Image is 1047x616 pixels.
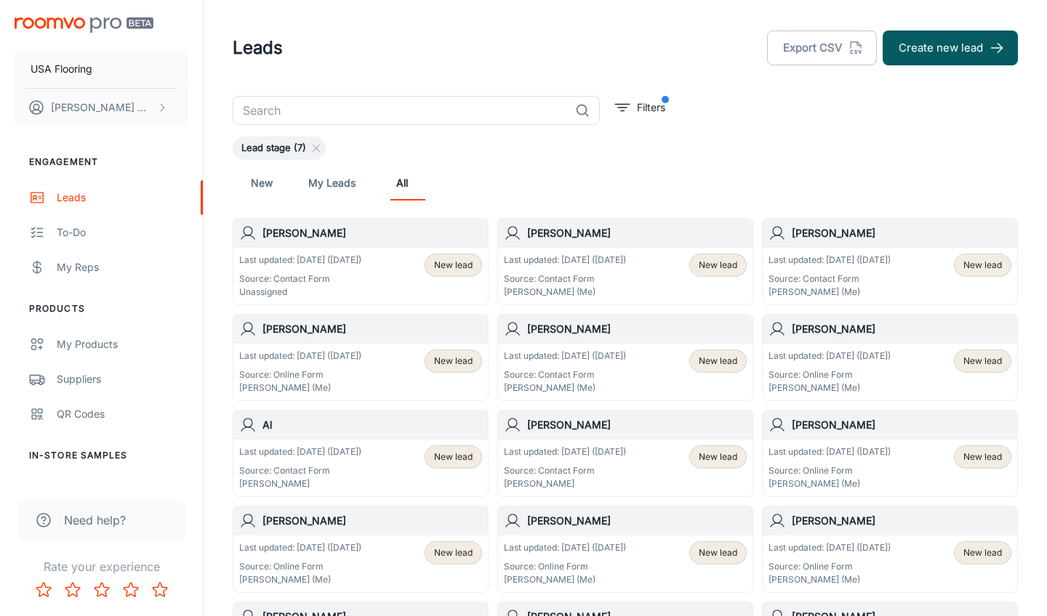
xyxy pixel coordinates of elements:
[527,513,747,529] h6: [PERSON_NAME]
[51,100,153,115] p: [PERSON_NAME] Worthington
[497,506,753,593] a: [PERSON_NAME]Last updated: [DATE] ([DATE])Source: Online Form[PERSON_NAME] (Me)New lead
[57,224,188,240] div: To-do
[762,506,1018,593] a: [PERSON_NAME]Last updated: [DATE] ([DATE])Source: Online Form[PERSON_NAME] (Me)New lead
[769,381,891,394] p: [PERSON_NAME] (Me)
[504,445,626,458] p: Last updated: [DATE] ([DATE])
[963,450,1002,463] span: New lead
[504,381,626,394] p: [PERSON_NAME] (Me)
[769,560,891,573] p: Source: Online Form
[57,190,188,206] div: Leads
[497,314,753,401] a: [PERSON_NAME]Last updated: [DATE] ([DATE])Source: Contact Form[PERSON_NAME] (Me)New lead
[57,371,188,387] div: Suppliers
[963,259,1002,272] span: New lead
[611,96,669,119] button: filter
[762,410,1018,497] a: [PERSON_NAME]Last updated: [DATE] ([DATE])Source: Online Form[PERSON_NAME] (Me)New lead
[504,272,626,285] p: Source: Contact Form
[699,546,737,559] span: New lead
[883,31,1018,65] button: Create new lead
[57,406,188,422] div: QR Codes
[244,166,279,200] a: New
[699,259,737,272] span: New lead
[792,513,1011,529] h6: [PERSON_NAME]
[15,89,188,126] button: [PERSON_NAME] Worthington
[792,417,1011,433] h6: [PERSON_NAME]
[792,321,1011,337] h6: [PERSON_NAME]
[769,254,891,267] p: Last updated: [DATE] ([DATE])
[29,575,58,604] button: Rate 1 star
[385,166,420,200] a: All
[769,368,891,381] p: Source: Online Form
[504,541,626,554] p: Last updated: [DATE] ([DATE])
[769,541,891,554] p: Last updated: [DATE] ([DATE])
[769,285,891,299] p: [PERSON_NAME] (Me)
[262,225,482,241] h6: [PERSON_NAME]
[434,354,473,368] span: New lead
[769,349,891,362] p: Last updated: [DATE] ([DATE])
[963,354,1002,368] span: New lead
[504,477,626,490] p: [PERSON_NAME]
[233,506,489,593] a: [PERSON_NAME]Last updated: [DATE] ([DATE])Source: Online Form[PERSON_NAME] (Me)New lead
[239,445,361,458] p: Last updated: [DATE] ([DATE])
[527,225,747,241] h6: [PERSON_NAME]
[233,35,283,61] h1: Leads
[527,417,747,433] h6: [PERSON_NAME]
[762,314,1018,401] a: [PERSON_NAME]Last updated: [DATE] ([DATE])Source: Online Form[PERSON_NAME] (Me)New lead
[116,575,145,604] button: Rate 4 star
[57,336,188,352] div: My Products
[762,218,1018,305] a: [PERSON_NAME]Last updated: [DATE] ([DATE])Source: Contact Form[PERSON_NAME] (Me)New lead
[792,225,1011,241] h6: [PERSON_NAME]
[504,349,626,362] p: Last updated: [DATE] ([DATE])
[239,560,361,573] p: Source: Online Form
[233,218,489,305] a: [PERSON_NAME]Last updated: [DATE] ([DATE])Source: Contact FormUnassignedNew lead
[239,285,361,299] p: Unassigned
[637,100,665,115] p: Filters
[262,321,482,337] h6: [PERSON_NAME]
[504,560,626,573] p: Source: Online Form
[239,573,361,586] p: [PERSON_NAME] (Me)
[434,450,473,463] span: New lead
[504,285,626,299] p: [PERSON_NAME] (Me)
[699,450,737,463] span: New lead
[64,511,126,529] span: Need help?
[239,541,361,554] p: Last updated: [DATE] ([DATE])
[769,477,891,490] p: [PERSON_NAME] (Me)
[769,445,891,458] p: Last updated: [DATE] ([DATE])
[504,573,626,586] p: [PERSON_NAME] (Me)
[239,272,361,285] p: Source: Contact Form
[497,410,753,497] a: [PERSON_NAME]Last updated: [DATE] ([DATE])Source: Contact Form[PERSON_NAME]New lead
[434,546,473,559] span: New lead
[527,321,747,337] h6: [PERSON_NAME]
[769,573,891,586] p: [PERSON_NAME] (Me)
[769,272,891,285] p: Source: Contact Form
[504,368,626,381] p: Source: Contact Form
[504,464,626,477] p: Source: Contact Form
[504,254,626,267] p: Last updated: [DATE] ([DATE])
[87,575,116,604] button: Rate 3 star
[58,575,87,604] button: Rate 2 star
[767,31,877,65] button: Export CSV
[262,513,482,529] h6: [PERSON_NAME]
[699,354,737,368] span: New lead
[239,349,361,362] p: Last updated: [DATE] ([DATE])
[308,166,356,200] a: My Leads
[497,218,753,305] a: [PERSON_NAME]Last updated: [DATE] ([DATE])Source: Contact Form[PERSON_NAME] (Me)New lead
[239,254,361,267] p: Last updated: [DATE] ([DATE])
[233,141,315,155] span: Lead stage (7)
[239,464,361,477] p: Source: Contact Form
[12,558,191,575] p: Rate your experience
[239,368,361,381] p: Source: Online Form
[769,464,891,477] p: Source: Online Form
[145,575,174,604] button: Rate 5 star
[233,314,489,401] a: [PERSON_NAME]Last updated: [DATE] ([DATE])Source: Online Form[PERSON_NAME] (Me)New lead
[233,410,489,497] a: AlLast updated: [DATE] ([DATE])Source: Contact Form[PERSON_NAME]New lead
[57,259,188,275] div: My Reps
[239,381,361,394] p: [PERSON_NAME] (Me)
[233,137,326,160] div: Lead stage (7)
[963,546,1002,559] span: New lead
[31,61,92,77] p: USA Flooring
[233,96,569,125] input: Search
[15,17,153,33] img: Roomvo PRO Beta
[15,50,188,88] button: USA Flooring
[434,259,473,272] span: New lead
[262,417,482,433] h6: Al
